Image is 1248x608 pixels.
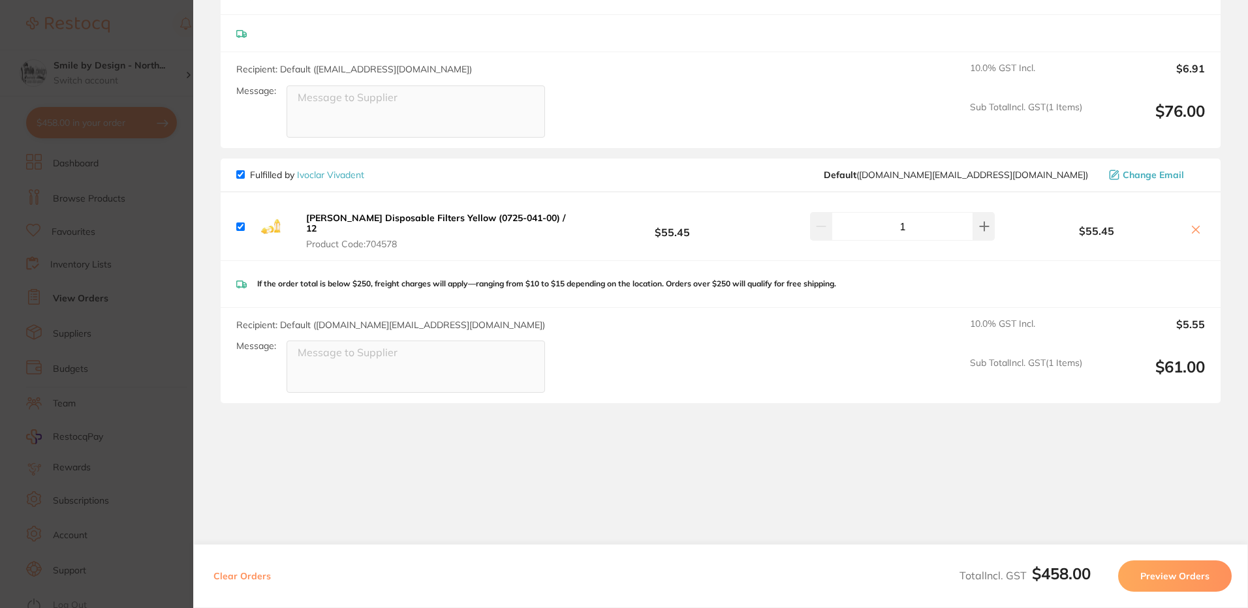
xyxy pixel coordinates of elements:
[306,212,565,234] b: [PERSON_NAME] Disposable Filters Yellow (0725-041-00) / 12
[970,63,1082,91] span: 10.0 % GST Incl.
[970,357,1082,393] span: Sub Total Incl. GST ( 1 Items)
[297,169,364,181] a: Ivoclar Vivadent
[250,170,364,180] p: Fulfilled by
[1118,560,1232,592] button: Preview Orders
[575,215,769,239] b: $55.45
[302,212,575,250] button: [PERSON_NAME] Disposable Filters Yellow (0725-041-00) / 12 Product Code:704578
[236,63,472,75] span: Recipient: Default ( [EMAIL_ADDRESS][DOMAIN_NAME] )
[1032,564,1091,583] b: $458.00
[1011,225,1181,237] b: $55.45
[1093,102,1205,138] output: $76.00
[210,560,275,592] button: Clear Orders
[824,170,1088,180] span: orders.au@ivoclarvivadent.com
[306,239,571,249] span: Product Code: 704578
[1093,63,1205,91] output: $6.91
[959,569,1091,582] span: Total Incl. GST
[1105,169,1205,181] button: Change Email
[970,318,1082,347] span: 10.0 % GST Incl.
[970,102,1082,138] span: Sub Total Incl. GST ( 1 Items)
[236,341,276,352] label: Message:
[1093,318,1205,347] output: $5.55
[236,319,545,331] span: Recipient: Default ( [DOMAIN_NAME][EMAIL_ADDRESS][DOMAIN_NAME] )
[236,85,276,97] label: Message:
[257,279,836,288] p: If the order total is below $250, freight charges will apply—ranging from $10 to $15 depending on...
[250,205,292,247] img: ZGNkaXp1eg
[824,169,856,181] b: Default
[1093,357,1205,393] output: $61.00
[1123,170,1184,180] span: Change Email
